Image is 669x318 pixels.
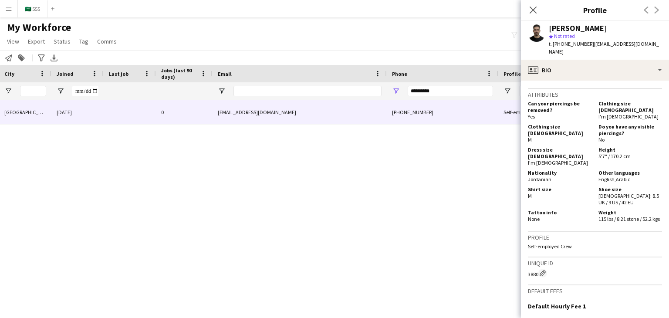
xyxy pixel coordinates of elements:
[49,53,59,63] app-action-btn: Export XLSX
[387,100,498,124] div: [PHONE_NUMBER]
[156,100,213,124] div: 0
[16,53,27,63] app-action-btn: Add to tag
[521,60,669,81] div: Bio
[76,36,92,47] a: Tag
[72,86,98,96] input: Joined Filter Input
[598,123,662,136] h5: Do you have any visible piercings?
[616,176,630,183] span: Arabic
[528,176,551,183] span: Jordanian
[218,87,226,95] button: Open Filter Menu
[57,87,64,95] button: Open Filter Menu
[598,193,659,206] span: [DEMOGRAPHIC_DATA]: 8.5 UK / 9 US / 42 EU
[4,71,14,77] span: City
[521,4,669,16] h3: Profile
[213,100,387,124] div: [EMAIL_ADDRESS][DOMAIN_NAME]
[7,21,71,34] span: My Workforce
[598,146,662,153] h5: Height
[528,123,591,136] h5: Clothing size [DEMOGRAPHIC_DATA]
[598,216,660,222] span: 115 lbs / 8.21 stone / 52.2 kgs
[528,287,662,295] h3: Default fees
[528,159,588,166] span: I'm [DEMOGRAPHIC_DATA]
[528,233,662,241] h3: Profile
[598,169,662,176] h5: Other languages
[528,113,535,120] span: Yes
[7,37,19,45] span: View
[554,33,575,39] span: Not rated
[528,209,591,216] h5: Tattoo info
[97,37,117,45] span: Comms
[79,37,88,45] span: Tag
[528,216,540,222] span: None
[408,86,493,96] input: Phone Filter Input
[528,91,662,98] h3: Attributes
[598,209,662,216] h5: Weight
[392,71,407,77] span: Phone
[519,86,549,96] input: Profile Filter Input
[94,36,120,47] a: Comms
[528,259,662,267] h3: Unique ID
[528,136,532,143] span: M
[528,100,591,113] h5: Can your piercings be removed?
[528,302,586,310] h3: Default Hourly Fee 1
[598,113,659,120] span: I'm [DEMOGRAPHIC_DATA]
[598,186,662,193] h5: Shoe size
[598,176,616,183] span: English ,
[528,186,591,193] h5: Shirt size
[20,86,46,96] input: City Filter Input
[598,136,605,143] span: No
[161,67,197,80] span: Jobs (last 90 days)
[50,36,74,47] a: Status
[528,269,662,277] div: 3880
[18,0,47,17] button: 🇸🇦 555
[498,100,554,124] div: Self-employed Crew
[503,71,521,77] span: Profile
[57,71,74,77] span: Joined
[528,193,532,199] span: M
[528,243,662,250] p: Self-employed Crew
[36,53,47,63] app-action-btn: Advanced filters
[109,71,128,77] span: Last job
[549,41,594,47] span: t. [PHONE_NUMBER]
[51,100,104,124] div: [DATE]
[598,100,662,113] h5: Clothing size [DEMOGRAPHIC_DATA]
[549,41,659,55] span: | [EMAIL_ADDRESS][DOMAIN_NAME]
[4,87,12,95] button: Open Filter Menu
[598,153,631,159] span: 5'7" / 170.2 cm
[233,86,382,96] input: Email Filter Input
[54,37,71,45] span: Status
[549,24,607,32] div: [PERSON_NAME]
[218,71,232,77] span: Email
[528,169,591,176] h5: Nationality
[28,37,45,45] span: Export
[3,53,14,63] app-action-btn: Notify workforce
[392,87,400,95] button: Open Filter Menu
[528,146,591,159] h5: Dress size [DEMOGRAPHIC_DATA]
[3,36,23,47] a: View
[24,36,48,47] a: Export
[503,87,511,95] button: Open Filter Menu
